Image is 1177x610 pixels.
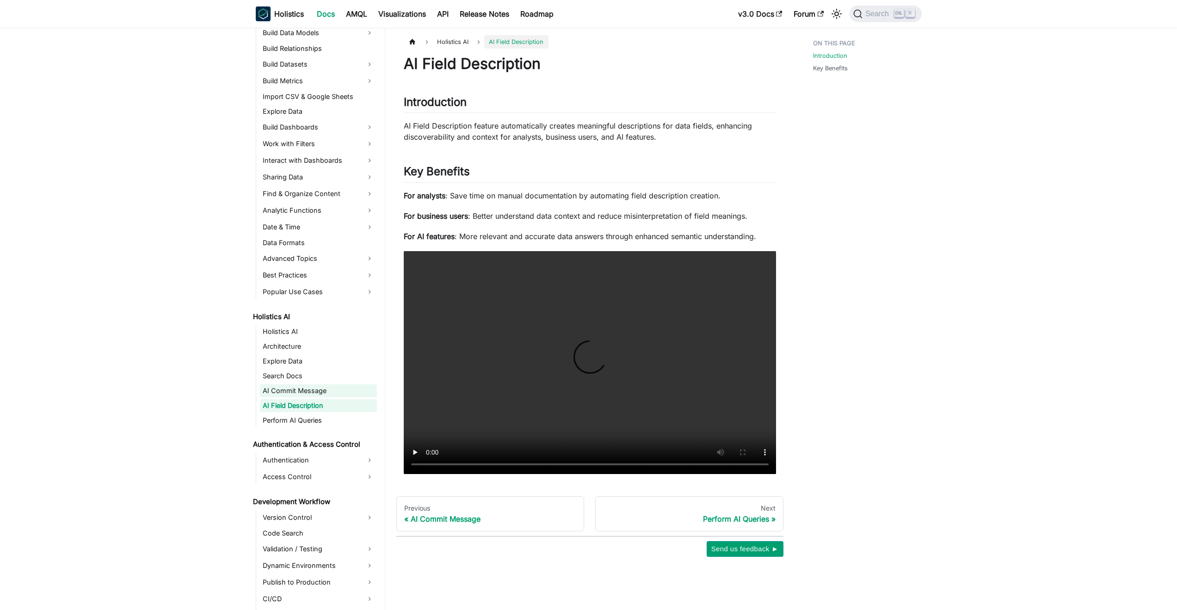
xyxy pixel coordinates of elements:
a: Build Relationships [260,42,377,55]
a: Home page [404,35,421,49]
h2: Key Benefits [404,165,776,182]
a: Code Search [260,527,377,540]
strong: For business users [404,211,468,221]
a: CI/CD [260,592,377,606]
a: Date & Time [260,220,377,234]
a: Sharing Data [260,170,377,185]
kbd: K [906,9,915,18]
a: Roadmap [515,6,559,21]
a: Docs [311,6,340,21]
a: Search Docs [260,370,377,382]
span: Send us feedback ► [711,543,779,555]
a: Release Notes [454,6,515,21]
p: : More relevant and accurate data answers through enhanced semantic understanding. [404,231,776,242]
a: Holistics AI [250,310,377,323]
a: Visualizations [373,6,431,21]
a: AI Field Description [260,399,377,412]
span: Holistics AI [432,35,473,49]
p: : Save time on manual documentation by automating field description creation. [404,190,776,201]
a: Advanced Topics [260,251,377,266]
a: Key Benefits [813,64,848,73]
a: Interact with Dashboards [260,153,377,168]
a: Version Control [260,510,377,525]
a: API [431,6,454,21]
button: Search (Ctrl+K) [850,6,921,22]
a: Authentication & Access Control [250,438,377,451]
h1: AI Field Description [404,55,776,73]
button: Switch between dark and light mode (currently light mode) [829,6,844,21]
div: AI Commit Message [404,514,577,524]
a: Introduction [813,51,847,60]
span: AI Field Description [484,35,548,49]
a: Validation / Testing [260,542,377,556]
p: : Better understand data context and reduce misinterpretation of field meanings. [404,210,776,222]
strong: For analysts [404,191,445,200]
a: Explore Data [260,105,377,118]
nav: Docs sidebar [246,28,385,610]
a: Build Datasets [260,57,377,72]
a: Perform AI Queries [260,414,377,427]
video: Your browser does not support embedding video, but you can . [404,251,776,474]
a: Forum [788,6,829,21]
a: HolisticsHolistics [256,6,304,21]
nav: Breadcrumbs [404,35,776,49]
button: Send us feedback ► [707,541,783,557]
a: Build Data Models [260,25,377,40]
strong: For AI features [404,232,455,241]
div: Previous [404,504,577,512]
a: v3.0 Docs [733,6,788,21]
a: Popular Use Cases [260,284,377,299]
a: AMQL [340,6,373,21]
a: Analytic Functions [260,203,377,218]
a: Best Practices [260,268,377,283]
a: Build Metrics [260,74,377,88]
a: Architecture [260,340,377,353]
a: Explore Data [260,355,377,368]
p: AI Field Description feature automatically creates meaningful descriptions for data fields, enhan... [404,120,776,142]
a: Find & Organize Content [260,186,377,201]
a: PreviousAI Commit Message [396,496,585,531]
img: Holistics [256,6,271,21]
a: Dynamic Environments [260,558,377,573]
a: Authentication [260,453,377,468]
b: Holistics [274,8,304,19]
h2: Introduction [404,95,776,113]
a: Access Control [260,469,377,484]
a: Publish to Production [260,575,377,590]
a: Build Dashboards [260,120,377,135]
div: Next [603,504,776,512]
a: Data Formats [260,236,377,249]
a: AI Commit Message [260,384,377,397]
a: Development Workflow [250,495,377,508]
a: Import CSV & Google Sheets [260,90,377,103]
a: NextPerform AI Queries [595,496,783,531]
nav: Docs pages [396,496,783,531]
a: Work with Filters [260,136,377,151]
span: Search [863,10,894,18]
a: Holistics AI [260,325,377,338]
div: Perform AI Queries [603,514,776,524]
